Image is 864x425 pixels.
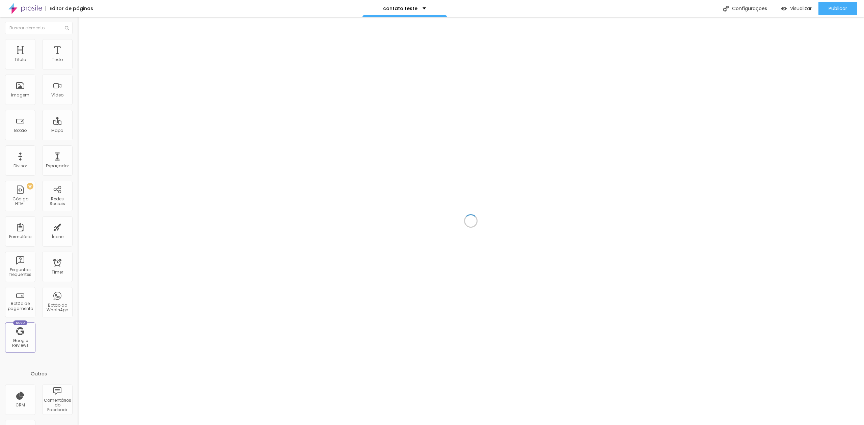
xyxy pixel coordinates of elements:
img: Icone [65,26,69,30]
img: Icone [723,6,729,11]
div: Botão do WhatsApp [44,303,71,313]
div: Google Reviews [7,338,33,348]
button: Visualizar [774,2,818,15]
div: Perguntas frequentes [7,267,33,277]
div: Título [15,57,26,62]
div: Formulário [9,234,31,239]
div: Botão [14,128,27,133]
div: Timer [52,270,63,275]
div: Vídeo [51,93,63,97]
div: CRM [16,403,25,407]
button: Publicar [818,2,857,15]
div: Imagem [11,93,29,97]
div: Redes Sociais [44,197,71,206]
div: Divisor [13,164,27,168]
div: Espaçador [46,164,69,168]
input: Buscar elemento [5,22,73,34]
p: contato teste [383,6,417,11]
div: Editor de páginas [46,6,93,11]
span: Publicar [829,6,847,11]
div: Botão de pagamento [7,301,33,311]
div: Mapa [51,128,63,133]
div: Ícone [52,234,63,239]
span: Visualizar [790,6,812,11]
div: Comentários do Facebook [44,398,71,413]
div: Texto [52,57,63,62]
img: view-1.svg [781,6,787,11]
div: Código HTML [7,197,33,206]
div: Novo [13,320,28,325]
